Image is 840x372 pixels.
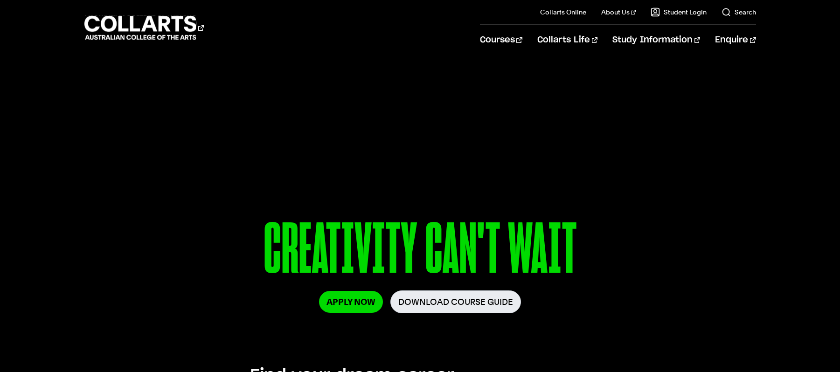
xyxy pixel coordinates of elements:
a: Collarts Online [540,7,586,17]
a: Apply Now [319,291,383,313]
a: Enquire [715,25,756,55]
a: Study Information [612,25,700,55]
a: About Us [601,7,636,17]
div: Go to homepage [84,14,204,41]
a: Courses [480,25,522,55]
p: CREATIVITY CAN'T WAIT [156,214,685,290]
a: Download Course Guide [390,290,521,313]
a: Collarts Life [537,25,597,55]
a: Search [722,7,756,17]
a: Student Login [651,7,707,17]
